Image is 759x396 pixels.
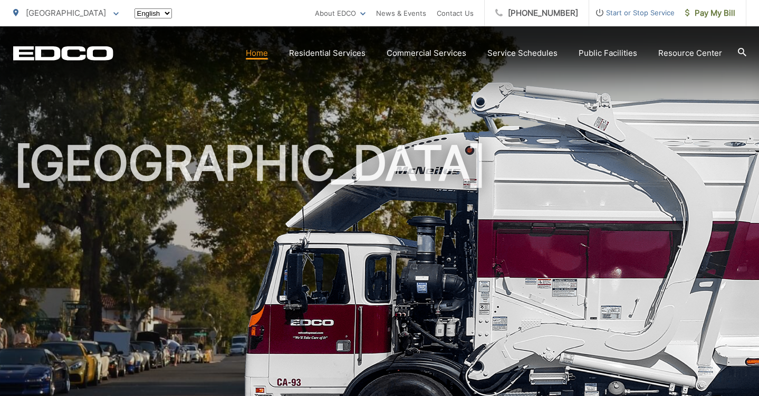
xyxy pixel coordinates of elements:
a: Public Facilities [579,47,637,60]
span: [GEOGRAPHIC_DATA] [26,8,106,18]
a: Contact Us [437,7,474,19]
a: Resource Center [658,47,722,60]
a: Residential Services [289,47,366,60]
a: News & Events [376,7,426,19]
span: Pay My Bill [685,7,735,19]
select: Select a language [134,8,172,18]
a: Commercial Services [387,47,466,60]
a: Service Schedules [487,47,558,60]
a: EDCD logo. Return to the homepage. [13,46,113,61]
a: Home [246,47,268,60]
a: About EDCO [315,7,366,19]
